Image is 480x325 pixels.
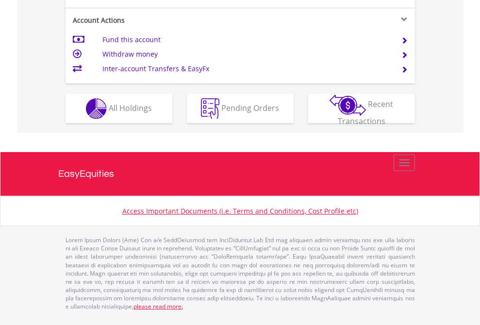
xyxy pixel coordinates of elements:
[201,98,219,119] img: pending_instructions-wht.png
[102,62,389,76] td: Inter-account Transfers & EasyFx
[308,94,415,123] button: Recent Transactions
[102,32,389,47] td: Fund this account
[66,236,415,310] p: Lorem Ipsum Dolors (Ame) Con a/e SeddOeiusmod tem InciDiduntut Lab Etd mag aliquaen admin veniamq...
[86,98,107,119] img: holdings-wht.png
[109,102,152,113] span: All Holdings
[66,15,240,25] div: Account Actions
[330,94,366,116] img: transactions-zar-wht.png
[122,206,358,216] a: Access Important Documents (i.e. Terms and Conditions, Cost Profile etc)
[102,47,389,62] td: Withdraw money
[133,302,183,310] a: please read more:
[221,102,279,113] span: Pending Orders
[187,94,294,123] button: Pending Orders
[66,94,172,123] button: All Holdings
[58,152,422,196] a: EasyEquities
